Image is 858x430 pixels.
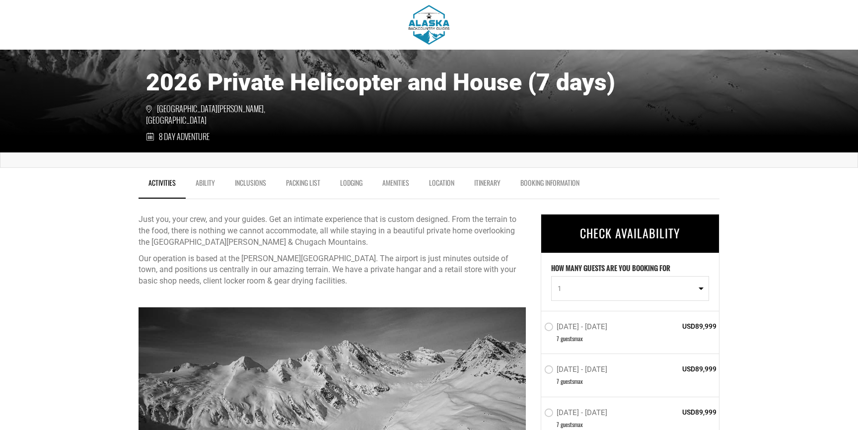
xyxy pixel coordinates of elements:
p: Our operation is based at the [PERSON_NAME][GEOGRAPHIC_DATA]. The airport is just minutes outside... [139,253,526,287]
span: 8 Day Adventure [159,131,210,143]
h1: 2026 Private Helicopter and House (7 days) [146,69,712,96]
label: HOW MANY GUESTS ARE YOU BOOKING FOR [551,263,670,276]
img: 1603915880.png [409,5,450,45]
span: 7 [557,334,559,343]
a: Inclusions [225,173,276,198]
span: CHECK AVAILABILITY [580,224,680,242]
span: 7 [557,420,559,429]
span: guest max [561,377,583,385]
label: [DATE] - [DATE] [544,322,610,334]
span: 1 [558,284,696,293]
a: Amenities [372,173,419,198]
span: s [572,334,574,343]
span: 7 [557,377,559,385]
span: USD89,999 [644,407,716,417]
span: s [572,420,574,429]
span: USD89,999 [644,364,716,374]
a: Location [419,173,464,198]
a: Packing List [276,173,330,198]
label: [DATE] - [DATE] [544,408,610,420]
span: [GEOGRAPHIC_DATA][PERSON_NAME], [GEOGRAPHIC_DATA] [146,103,287,126]
span: s [572,377,574,385]
a: Activities [139,173,186,199]
span: guest max [561,420,583,429]
button: 1 [551,276,709,301]
span: guest max [561,334,583,343]
a: Lodging [330,173,372,198]
label: [DATE] - [DATE] [544,365,610,377]
p: Just you, your crew, and your guides. Get an intimate experience that is custom designed. From th... [139,214,526,248]
a: Ability [186,173,225,198]
a: BOOKING INFORMATION [510,173,589,198]
a: Itinerary [464,173,510,198]
span: USD89,999 [644,321,716,331]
